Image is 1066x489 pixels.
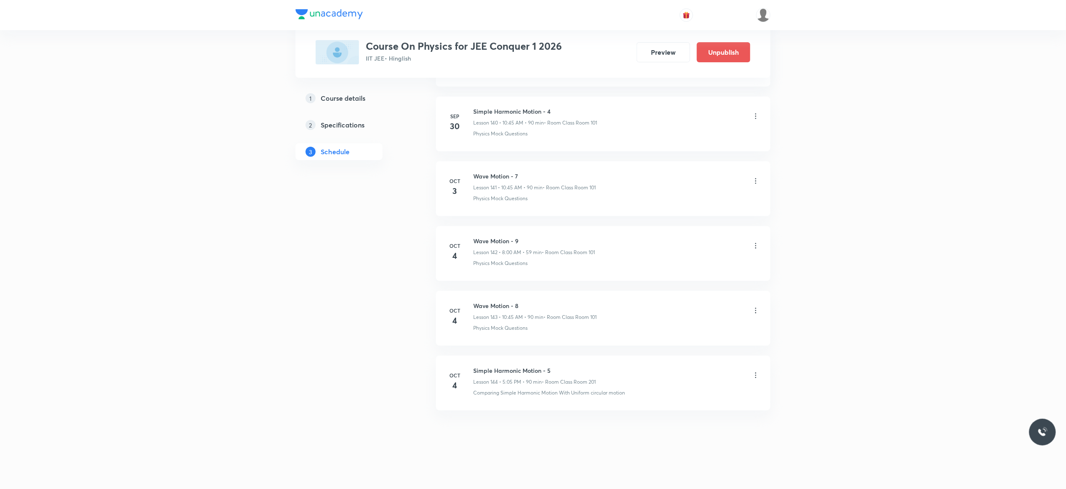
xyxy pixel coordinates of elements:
h4: 4 [446,250,463,262]
p: Lesson 140 • 10:45 AM • 90 min [473,119,544,127]
h6: Oct [446,242,463,250]
img: ttu [1038,427,1048,437]
img: Anuruddha Kumar [756,8,770,22]
a: Company Logo [296,9,363,21]
p: • Room Class Room 201 [542,378,596,386]
img: avatar [683,11,690,19]
img: Company Logo [296,9,363,19]
p: IIT JEE • Hinglish [366,54,562,63]
p: • Room Class Room 101 [542,249,595,256]
h4: 4 [446,314,463,327]
p: Comparing Simple Harmonic Motion With Uniform circular motion [473,389,625,397]
button: Unpublish [697,42,750,62]
img: 89A92C50-0B86-4D3E-8595-8A274224C60D_plus.png [316,40,359,64]
a: 1Course details [296,90,409,107]
h5: Specifications [321,120,365,130]
h4: 30 [446,120,463,132]
h6: Oct [446,372,463,379]
p: • Room Class Room 101 [543,313,597,321]
p: • Room Class Room 101 [544,119,597,127]
h4: 4 [446,379,463,392]
h6: Simple Harmonic Motion - 4 [473,107,597,116]
h4: 3 [446,185,463,197]
h6: Oct [446,177,463,185]
p: Physics Mock Questions [473,324,528,332]
p: Lesson 144 • 5:05 PM • 90 min [473,378,542,386]
p: Physics Mock Questions [473,195,528,202]
h6: Wave Motion - 7 [473,172,596,181]
p: Lesson 143 • 10:45 AM • 90 min [473,313,543,321]
h6: Wave Motion - 8 [473,301,597,310]
a: 2Specifications [296,117,409,133]
p: 1 [306,93,316,103]
button: avatar [680,8,693,22]
h6: Simple Harmonic Motion - 5 [473,366,596,375]
p: 3 [306,147,316,157]
p: Lesson 142 • 8:00 AM • 59 min [473,249,542,256]
p: 2 [306,120,316,130]
h6: Oct [446,307,463,314]
h6: Sep [446,112,463,120]
h5: Course details [321,93,365,103]
h5: Schedule [321,147,349,157]
p: Lesson 141 • 10:45 AM • 90 min [473,184,543,191]
button: Preview [637,42,690,62]
h3: Course On Physics for JEE Conquer 1 2026 [366,40,562,52]
h6: Wave Motion - 9 [473,237,595,245]
p: • Room Class Room 101 [543,184,596,191]
p: Physics Mock Questions [473,260,528,267]
p: Physics Mock Questions [473,130,528,138]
